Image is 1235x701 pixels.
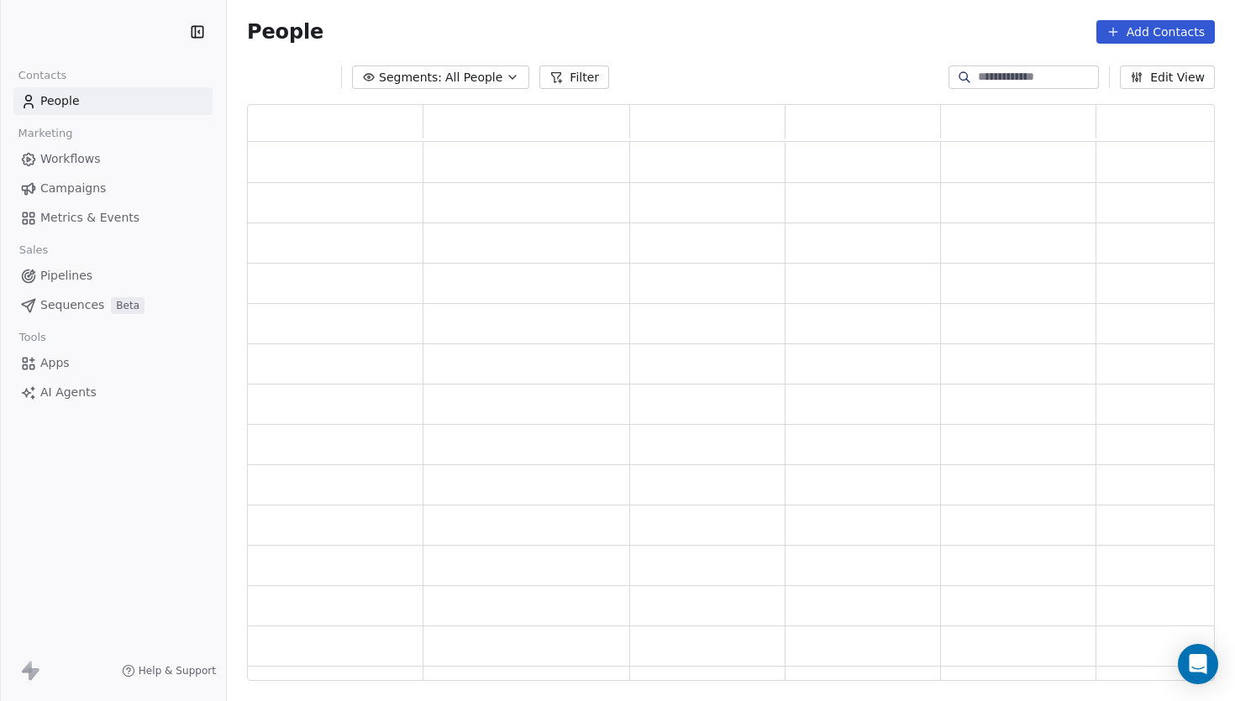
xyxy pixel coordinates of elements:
a: Workflows [13,145,213,173]
button: Filter [539,65,609,89]
a: AI Agents [13,379,213,406]
span: Help & Support [139,664,216,677]
span: Campaigns [40,180,106,197]
span: Segments: [379,69,442,86]
a: Metrics & Events [13,204,213,232]
span: Tools [12,325,53,350]
span: Sequences [40,296,104,314]
a: SequencesBeta [13,291,213,319]
button: Add Contacts [1096,20,1215,44]
a: Campaigns [13,175,213,202]
span: Workflows [40,150,101,168]
span: People [40,92,80,110]
span: Sales [12,238,55,263]
a: Apps [13,349,213,377]
span: Contacts [11,63,74,88]
button: Edit View [1120,65,1215,89]
a: Pipelines [13,262,213,290]
span: All People [445,69,502,86]
span: Beta [111,297,145,314]
a: Help & Support [122,664,216,677]
span: Apps [40,354,70,372]
div: Open Intercom Messenger [1178,644,1218,684]
a: People [13,87,213,115]
span: Pipelines [40,267,92,285]
span: People [247,19,323,44]
span: Metrics & Events [40,209,139,227]
span: Marketing [11,121,80,146]
span: AI Agents [40,384,97,401]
